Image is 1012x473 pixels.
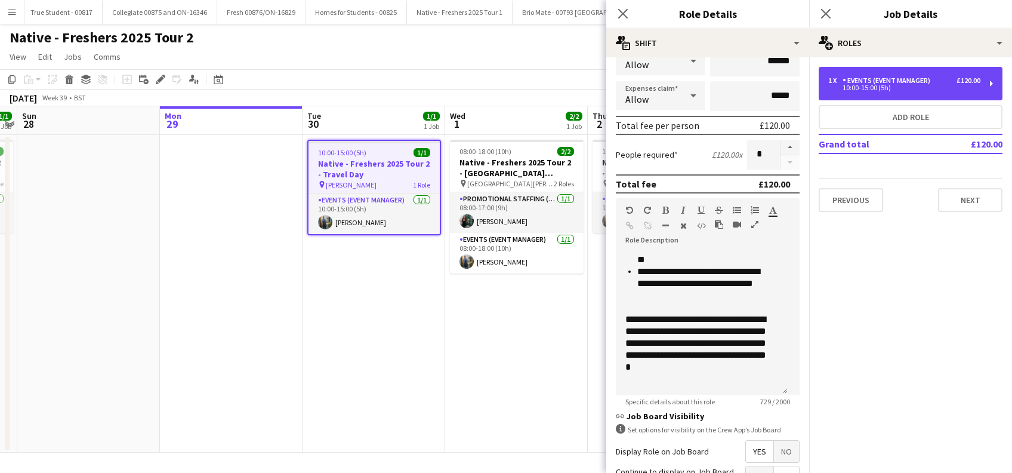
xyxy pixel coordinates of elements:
[780,140,800,155] button: Increase
[593,192,726,233] app-card-role: Events (Event Manager)1/110:00-15:00 (5h)[PERSON_NAME]
[819,188,883,212] button: Previous
[602,147,650,156] span: 10:00-15:00 (5h)
[697,205,705,215] button: Underline
[22,110,36,121] span: Sun
[554,179,574,188] span: 2 Roles
[616,424,800,435] div: Set options for visibility on the Crew App’s Job Board
[593,140,726,233] app-job-card: 10:00-15:00 (5h)1/1Native - Freshers 2025 Tour 2 - Van Return The Crowd Agency1 RoleEvents (Event...
[308,158,440,180] h3: Native - Freshers 2025 Tour 2 - Travel Day
[774,441,799,462] span: No
[74,93,86,102] div: BST
[751,220,759,229] button: Fullscreen
[606,6,809,21] h3: Role Details
[33,49,57,64] a: Edit
[733,205,741,215] button: Unordered List
[616,178,656,190] div: Total fee
[625,93,649,105] span: Allow
[424,122,439,131] div: 1 Job
[591,117,607,131] span: 2
[450,192,584,233] app-card-role: Promotional Staffing (Brand Ambassadors)1/108:00-17:00 (9h)[PERSON_NAME]
[957,76,980,85] div: £120.00
[712,149,742,160] div: £120.00 x
[557,147,574,156] span: 2/2
[819,134,931,153] td: Grand total
[931,134,1002,153] td: £120.00
[103,1,217,24] button: Collegiate 00875 and ON-16346
[407,1,513,24] button: Native - Freshers 2025 Tour 1
[566,112,582,121] span: 2/2
[450,233,584,274] app-card-role: Events (Event Manager)1/108:00-18:00 (10h)[PERSON_NAME]
[809,6,1012,21] h3: Job Details
[593,157,726,179] h3: Native - Freshers 2025 Tour 2 - Van Return
[21,1,103,24] button: True Student - 00817
[450,140,584,274] app-job-card: 08:00-18:00 (10h)2/2Native - Freshers 2025 Tour 2 - [GEOGRAPHIC_DATA][PERSON_NAME] [GEOGRAPHIC_DA...
[10,29,194,47] h1: Native - Freshers 2025 Tour 2
[769,205,777,215] button: Text Color
[306,117,321,131] span: 30
[217,1,306,24] button: Fresh 00876/ON-16829
[661,205,669,215] button: Bold
[679,205,687,215] button: Italic
[593,110,607,121] span: Thu
[746,441,773,462] span: Yes
[625,205,634,215] button: Undo
[809,29,1012,57] div: Roles
[616,149,678,160] label: People required
[450,157,584,179] h3: Native - Freshers 2025 Tour 2 - [GEOGRAPHIC_DATA][PERSON_NAME]
[616,446,709,457] label: Display Role on Job Board
[307,140,441,235] app-job-card: 10:00-15:00 (5h)1/1Native - Freshers 2025 Tour 2 - Travel Day [PERSON_NAME]1 RoleEvents (Event Ma...
[679,221,687,231] button: Clear Formatting
[566,122,582,131] div: 1 Job
[308,193,440,234] app-card-role: Events (Event Manager)1/110:00-15:00 (5h)[PERSON_NAME]
[306,1,407,24] button: Homes for Students - 00825
[625,59,649,70] span: Allow
[423,112,440,121] span: 1/1
[715,205,723,215] button: Strikethrough
[38,51,52,62] span: Edit
[819,105,1002,129] button: Add role
[843,76,935,85] div: Events (Event Manager)
[64,51,82,62] span: Jobs
[616,119,699,131] div: Total fee per person
[938,188,1002,212] button: Next
[318,148,366,157] span: 10:00-15:00 (5h)
[758,178,790,190] div: £120.00
[413,180,430,189] span: 1 Role
[5,49,31,64] a: View
[828,76,843,85] div: 1 x
[414,148,430,157] span: 1/1
[94,51,121,62] span: Comms
[89,49,125,64] a: Comms
[326,180,377,189] span: [PERSON_NAME]
[643,205,652,215] button: Redo
[10,92,37,104] div: [DATE]
[467,179,554,188] span: [GEOGRAPHIC_DATA][PERSON_NAME]
[450,110,465,121] span: Wed
[20,117,36,131] span: 28
[606,29,809,57] div: Shift
[751,397,800,406] span: 729 / 2000
[733,220,741,229] button: Insert video
[513,1,650,24] button: Brio Mate - 00793 [GEOGRAPHIC_DATA]
[616,411,800,422] h3: Job Board Visibility
[760,119,790,131] div: £120.00
[751,205,759,215] button: Ordered List
[448,117,465,131] span: 1
[828,85,980,91] div: 10:00-15:00 (5h)
[459,147,511,156] span: 08:00-18:00 (10h)
[163,117,181,131] span: 29
[59,49,87,64] a: Jobs
[697,221,705,231] button: HTML Code
[10,51,26,62] span: View
[307,110,321,121] span: Tue
[715,220,723,229] button: Paste as plain text
[616,397,724,406] span: Specific details about this role
[165,110,181,121] span: Mon
[661,221,669,231] button: Horizontal Line
[39,93,69,102] span: Week 39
